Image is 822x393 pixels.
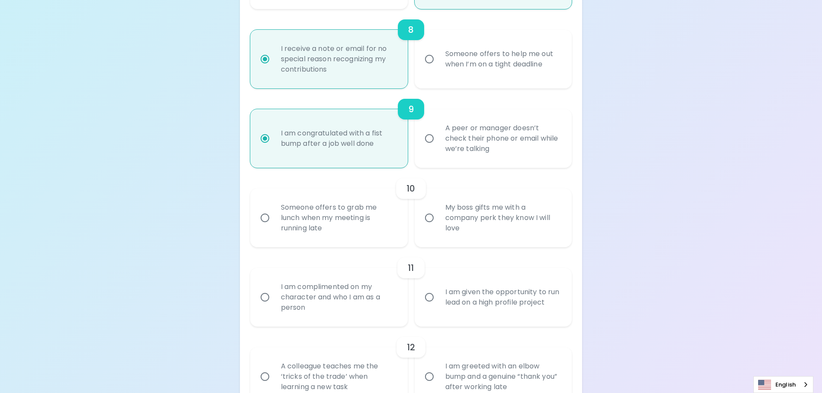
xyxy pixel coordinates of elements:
div: I am complimented on my character and who I am as a person [274,271,403,323]
div: Language [753,376,813,393]
div: Someone offers to help me out when I’m on a tight deadline [438,38,567,80]
div: Someone offers to grab me lunch when my meeting is running late [274,192,403,244]
h6: 11 [408,261,414,275]
aside: Language selected: English [753,376,813,393]
a: English [754,377,813,393]
div: I am given the opportunity to run lead on a high profile project [438,277,567,318]
h6: 12 [407,340,415,354]
h6: 10 [406,182,415,195]
div: choice-group-check [250,88,572,168]
div: A peer or manager doesn’t check their phone or email while we’re talking [438,113,567,164]
h6: 9 [408,102,414,116]
div: My boss gifts me with a company perk they know I will love [438,192,567,244]
div: I am congratulated with a fist bump after a job well done [274,118,403,159]
h6: 8 [408,23,414,37]
div: choice-group-check [250,168,572,247]
div: choice-group-check [250,247,572,327]
div: I receive a note or email for no special reason recognizing my contributions [274,33,403,85]
div: choice-group-check [250,9,572,88]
